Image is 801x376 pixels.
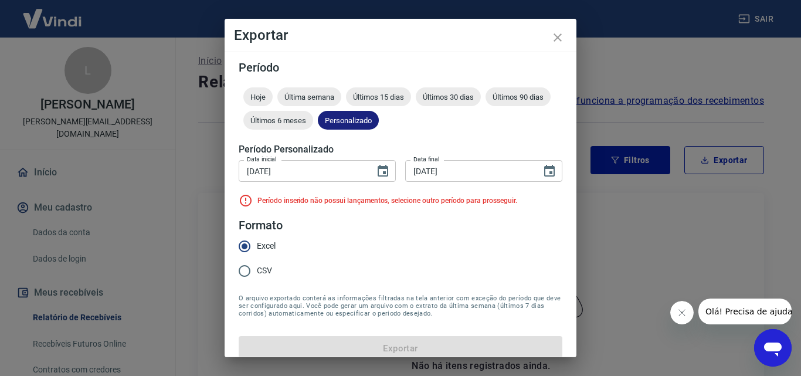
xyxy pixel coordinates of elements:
div: Últimos 30 dias [416,87,481,106]
input: DD/MM/YYYY [405,160,533,182]
span: O arquivo exportado conterá as informações filtradas na tela anterior com exceção do período que ... [239,294,562,317]
span: Últimos 15 dias [346,93,411,101]
label: Data inicial [247,155,277,164]
button: Choose date, selected date is 20 de set de 2025 [538,160,561,183]
div: Últimos 6 meses [243,111,313,130]
iframe: Botão para abrir a janela de mensagens [754,329,792,367]
span: Última semana [277,93,341,101]
span: Excel [257,240,276,252]
button: Choose date, selected date is 1 de set de 2025 [371,160,395,183]
div: Últimos 90 dias [486,87,551,106]
legend: Formato [239,217,283,234]
span: Últimos 90 dias [486,93,551,101]
iframe: Fechar mensagem [670,301,694,324]
span: Personalizado [318,116,379,125]
div: Últimos 15 dias [346,87,411,106]
span: Últimos 30 dias [416,93,481,101]
h4: Exportar [234,28,567,42]
h5: Período Personalizado [239,144,562,155]
p: Período inserido não possui lançamentos, selecione outro período para prosseguir. [257,195,517,206]
h5: Período [239,62,562,73]
span: Olá! Precisa de ajuda? [7,8,99,18]
iframe: Mensagem da empresa [698,299,792,324]
div: Última semana [277,87,341,106]
span: CSV [257,265,272,277]
span: Hoje [243,93,273,101]
span: Últimos 6 meses [243,116,313,125]
div: Hoje [243,87,273,106]
div: Personalizado [318,111,379,130]
label: Data final [413,155,440,164]
button: close [544,23,572,52]
input: DD/MM/YYYY [239,160,366,182]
